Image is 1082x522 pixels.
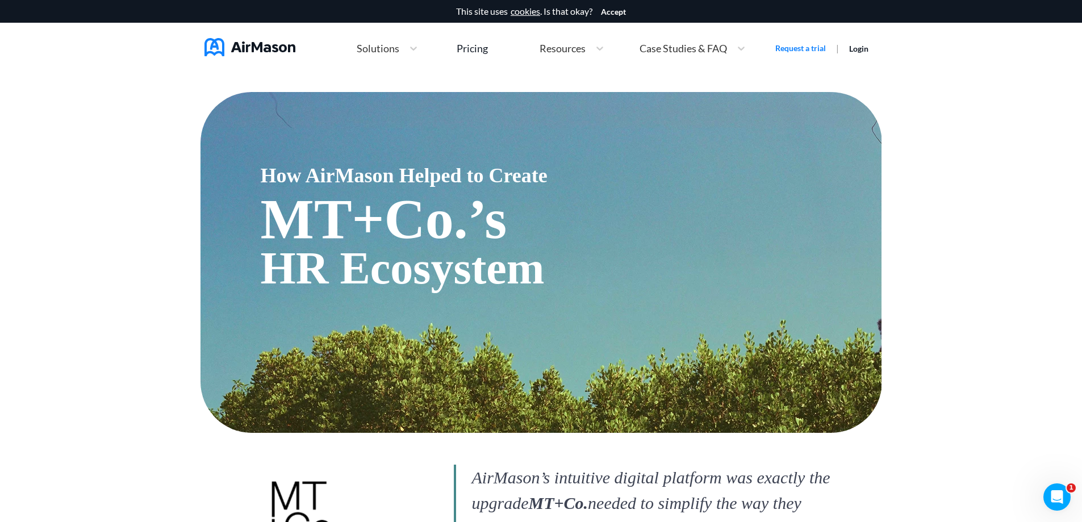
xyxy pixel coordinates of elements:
a: cookies [511,6,540,16]
span: How AirMason Helped to Create [261,160,882,191]
a: Login [849,44,868,53]
h1: MT+Co.’s [261,191,882,248]
a: Request a trial [775,43,826,54]
img: AirMason Logo [204,38,295,56]
span: Resources [540,43,586,53]
iframe: Intercom live chat [1043,483,1071,511]
button: Accept cookies [601,7,626,16]
span: Solutions [357,43,399,53]
span: | [836,43,839,53]
div: Pricing [457,43,488,53]
span: 1 [1067,483,1076,492]
b: MT+Co. [529,494,588,512]
a: Pricing [457,38,488,59]
span: Case Studies & FAQ [640,43,727,53]
span: HR Ecosystem [261,234,882,302]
